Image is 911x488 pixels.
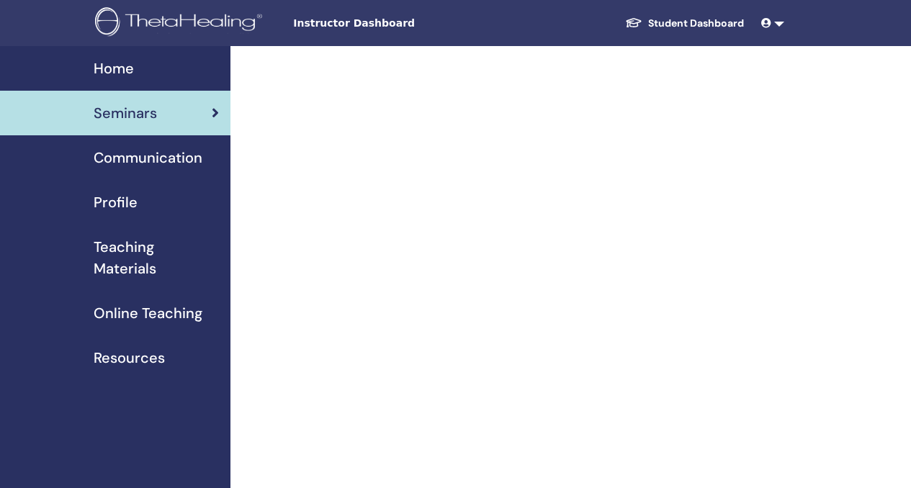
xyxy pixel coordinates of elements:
[94,58,134,79] span: Home
[94,147,202,168] span: Communication
[95,7,267,40] img: logo.png
[625,17,642,29] img: graduation-cap-white.svg
[94,302,202,324] span: Online Teaching
[293,16,509,31] span: Instructor Dashboard
[94,236,219,279] span: Teaching Materials
[94,347,165,369] span: Resources
[614,10,755,37] a: Student Dashboard
[94,102,157,124] span: Seminars
[94,191,138,213] span: Profile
